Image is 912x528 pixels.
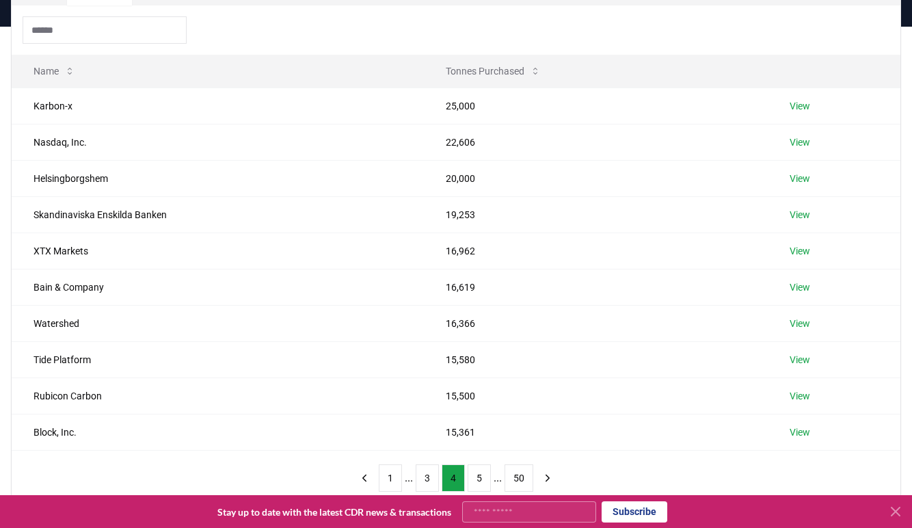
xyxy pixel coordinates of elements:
[424,341,768,378] td: 15,580
[790,425,810,439] a: View
[12,196,424,233] td: Skandinaviska Enskilda Banken
[790,389,810,403] a: View
[790,135,810,149] a: View
[790,244,810,258] a: View
[12,269,424,305] td: Bain & Company
[505,464,533,492] button: 50
[424,305,768,341] td: 16,366
[790,317,810,330] a: View
[536,464,559,492] button: next page
[790,172,810,185] a: View
[12,160,424,196] td: Helsingborgshem
[790,280,810,294] a: View
[424,378,768,414] td: 15,500
[353,464,376,492] button: previous page
[424,414,768,450] td: 15,361
[12,414,424,450] td: Block, Inc.
[424,160,768,196] td: 20,000
[405,470,413,486] li: ...
[424,233,768,269] td: 16,962
[442,464,465,492] button: 4
[424,196,768,233] td: 19,253
[379,464,402,492] button: 1
[435,57,552,85] button: Tonnes Purchased
[790,99,810,113] a: View
[12,233,424,269] td: XTX Markets
[424,269,768,305] td: 16,619
[424,124,768,160] td: 22,606
[12,341,424,378] td: Tide Platform
[416,464,439,492] button: 3
[468,464,491,492] button: 5
[790,353,810,367] a: View
[424,88,768,124] td: 25,000
[23,57,86,85] button: Name
[494,470,502,486] li: ...
[12,378,424,414] td: Rubicon Carbon
[12,88,424,124] td: Karbon-x
[790,208,810,222] a: View
[12,305,424,341] td: Watershed
[12,124,424,160] td: Nasdaq, Inc.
